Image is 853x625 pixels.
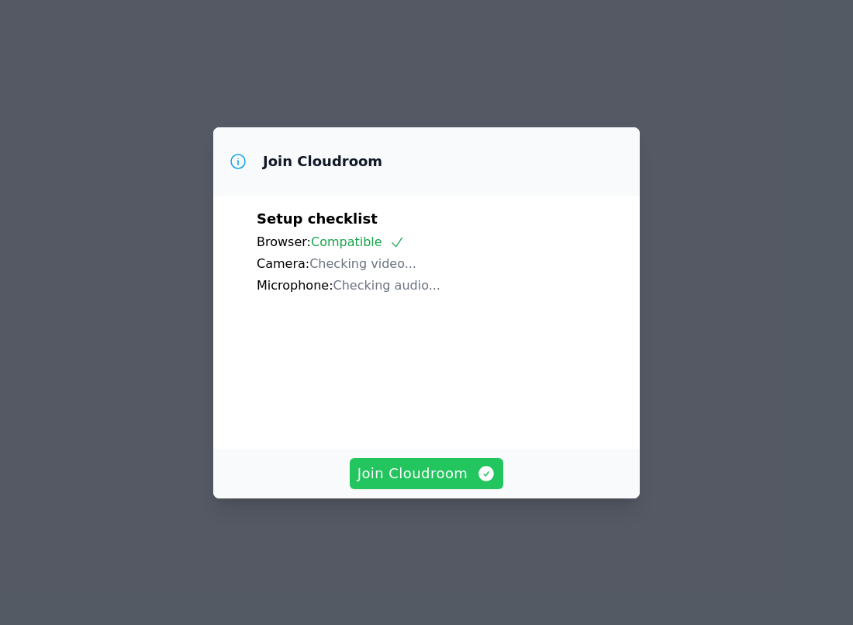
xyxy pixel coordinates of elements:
[257,234,311,249] span: Browser:
[357,463,496,484] span: Join Cloudroom
[333,278,440,293] span: Checking audio...
[311,234,405,249] span: Compatible
[350,458,504,489] button: Join Cloudroom
[309,256,416,271] span: Checking video...
[257,278,333,293] span: Microphone:
[263,152,382,171] h3: Join Cloudroom
[257,210,378,227] span: Setup checklist
[257,256,309,271] span: Camera:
